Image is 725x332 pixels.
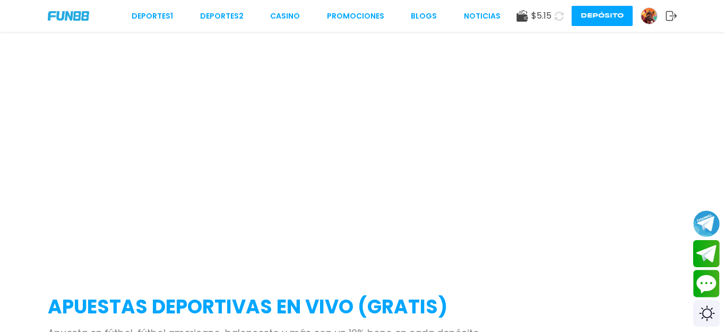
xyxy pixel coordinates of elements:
a: Deportes2 [200,11,244,22]
span: $ 5.15 [531,10,551,22]
h2: APUESTAS DEPORTIVAS EN VIVO (gratis) [48,293,677,321]
a: Promociones [327,11,384,22]
a: Deportes1 [132,11,173,22]
a: BLOGS [411,11,437,22]
img: Avatar [641,8,657,24]
button: Join telegram [693,240,720,268]
a: Avatar [641,7,666,24]
div: Switch theme [693,300,720,327]
button: Join telegram channel [693,210,720,237]
img: Company Logo [48,11,89,20]
button: Contact customer service [693,270,720,297]
button: Depósito [572,6,633,26]
a: NOTICIAS [464,11,500,22]
a: CASINO [270,11,300,22]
